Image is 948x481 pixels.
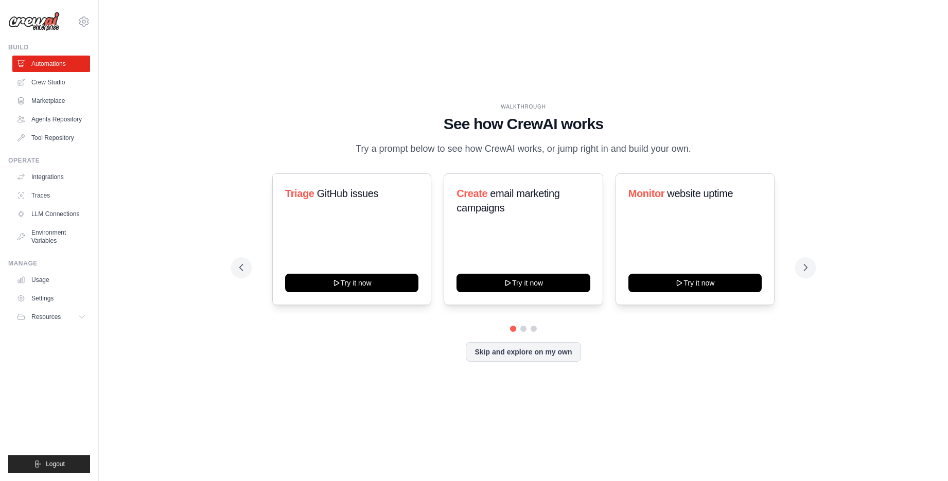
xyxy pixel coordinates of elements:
[12,111,90,128] a: Agents Repository
[12,309,90,325] button: Resources
[31,313,61,321] span: Resources
[12,272,90,288] a: Usage
[628,274,762,292] button: Try it now
[457,188,559,213] span: email marketing campaigns
[285,274,418,292] button: Try it now
[285,188,314,199] span: Triage
[12,169,90,185] a: Integrations
[12,130,90,146] a: Tool Repository
[317,188,378,199] span: GitHub issues
[8,12,60,31] img: Logo
[239,103,807,111] div: WALKTHROUGH
[12,290,90,307] a: Settings
[457,188,487,199] span: Create
[628,188,665,199] span: Monitor
[8,43,90,51] div: Build
[8,156,90,165] div: Operate
[350,141,696,156] p: Try a prompt below to see how CrewAI works, or jump right in and build your own.
[12,187,90,204] a: Traces
[46,460,65,468] span: Logout
[8,455,90,473] button: Logout
[12,206,90,222] a: LLM Connections
[12,56,90,72] a: Automations
[667,188,733,199] span: website uptime
[239,115,807,133] h1: See how CrewAI works
[457,274,590,292] button: Try it now
[12,93,90,109] a: Marketplace
[12,224,90,249] a: Environment Variables
[12,74,90,91] a: Crew Studio
[466,342,581,362] button: Skip and explore on my own
[8,259,90,268] div: Manage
